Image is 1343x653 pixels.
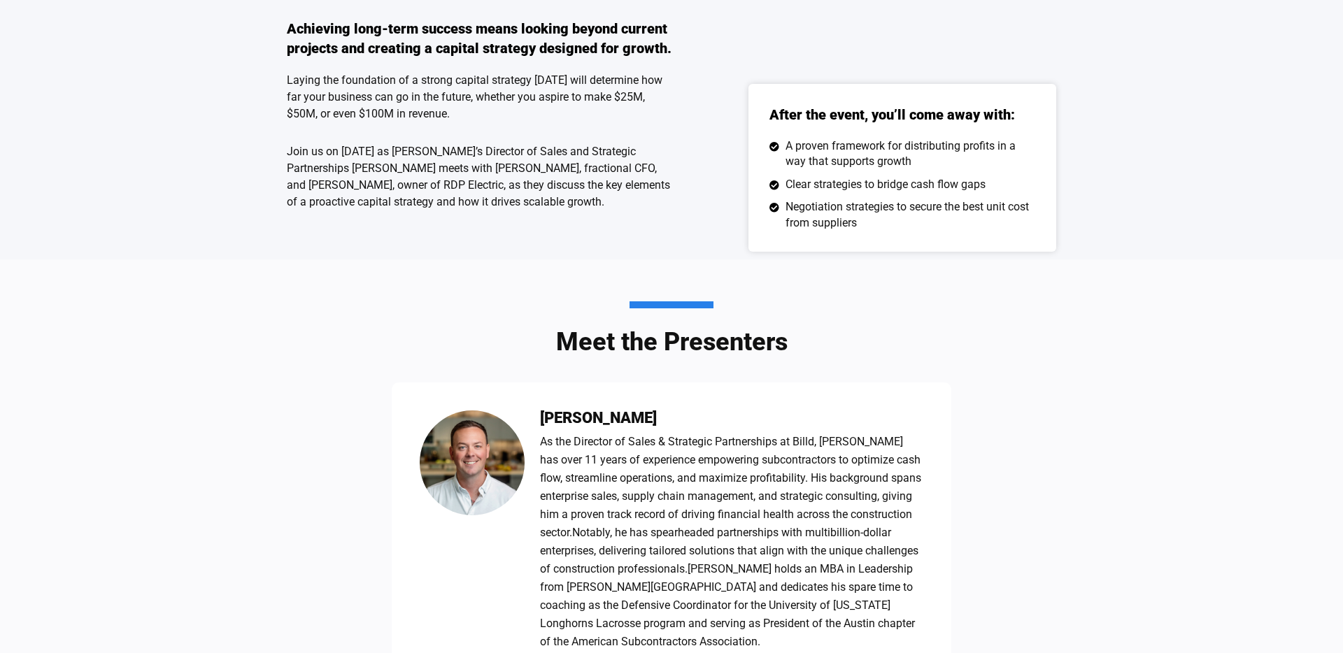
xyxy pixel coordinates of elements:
span: Clear strategies to bridge cash flow gaps [782,177,986,192]
h3: [PERSON_NAME] [540,410,923,426]
h3: Achieving long-term success means looking beyond current projects and creating a capital strategy... [287,19,671,58]
div: As the Director of Sales & Strategic Partnerships at Billd, [PERSON_NAME] has over 11 years of ex... [540,433,923,651]
h3: After the event, you’ll come away with: [769,105,1035,124]
p: Join us on [DATE] as [PERSON_NAME]’s Director of Sales and Strategic Partnerships [PERSON_NAME] m... [287,143,671,210]
span: Negotiation strategies to secure the best unit cost from suppliers [782,199,1036,231]
span: A proven framework for distributing profits in a way that supports growth [782,138,1036,170]
h3: Meet the Presenters [556,301,788,354]
p: Laying the foundation of a strong capital strategy [DATE] will determine how far your business ca... [287,72,671,122]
